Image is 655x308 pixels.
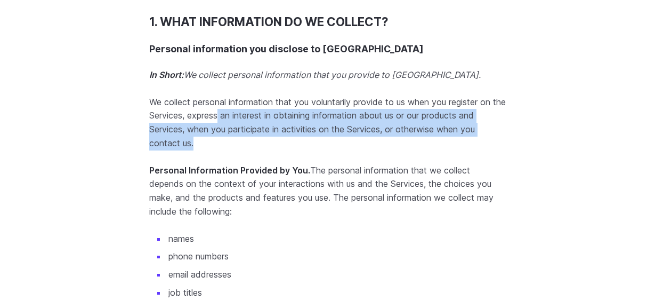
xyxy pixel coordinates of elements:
p: We collect personal information that you voluntarily provide to us when you register on the Servi... [149,96,506,150]
li: names [166,232,506,246]
li: email addresses [166,268,506,282]
p: The personal information that we collect depends on the context of your interactions with us and ... [149,164,506,218]
a: 1. WHAT INFORMATION DO WE COLLECT? [149,15,388,29]
em: We collect personal information that you provide to [GEOGRAPHIC_DATA]. [149,69,481,80]
strong: Personal Information Provided by You. [149,165,310,176]
a: Personal information you disclose to [GEOGRAPHIC_DATA] [149,43,424,54]
strong: In Short: [149,69,184,80]
li: phone numbers [166,250,506,264]
li: job titles [166,286,506,300]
